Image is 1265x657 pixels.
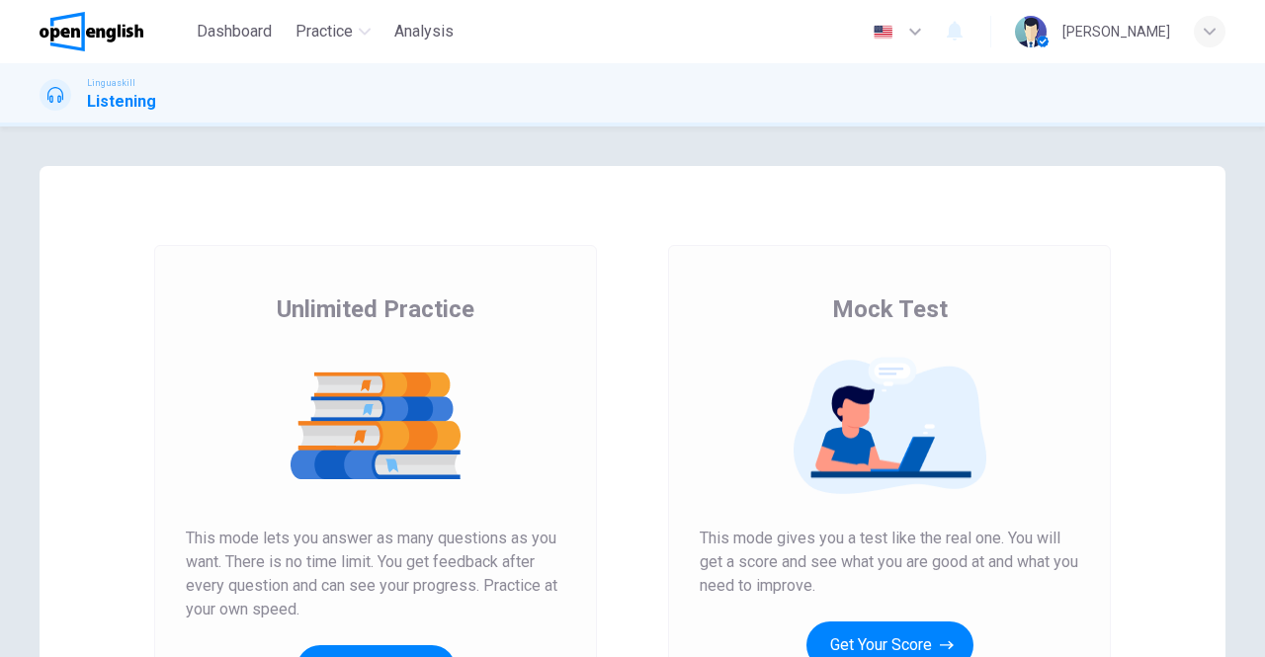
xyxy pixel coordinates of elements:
img: en [871,25,895,40]
span: Practice [295,20,353,43]
h1: Listening [87,90,156,114]
img: Profile picture [1015,16,1047,47]
span: Unlimited Practice [277,293,474,325]
span: This mode lets you answer as many questions as you want. There is no time limit. You get feedback... [186,527,565,621]
span: This mode gives you a test like the real one. You will get a score and see what you are good at a... [700,527,1079,598]
a: OpenEnglish logo [40,12,189,51]
button: Analysis [386,14,462,49]
span: Mock Test [832,293,948,325]
img: OpenEnglish logo [40,12,143,51]
span: Linguaskill [87,76,135,90]
span: Analysis [394,20,454,43]
button: Practice [288,14,379,49]
span: Dashboard [197,20,272,43]
button: Dashboard [189,14,280,49]
div: [PERSON_NAME] [1062,20,1170,43]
